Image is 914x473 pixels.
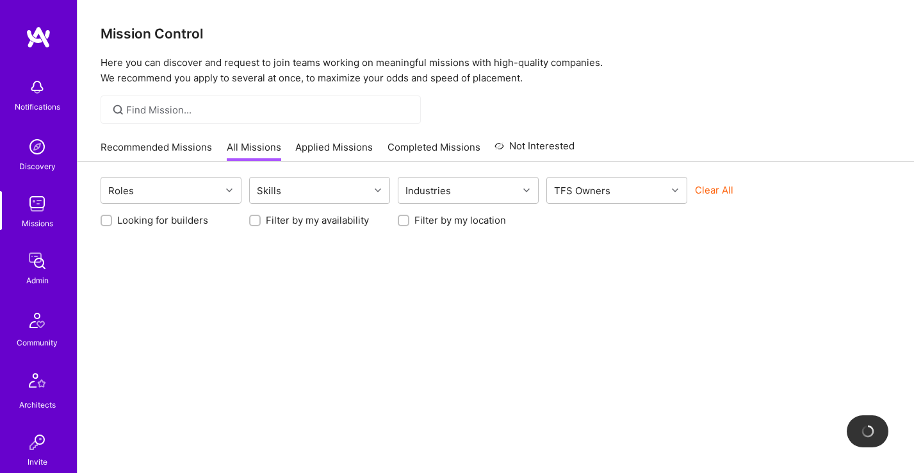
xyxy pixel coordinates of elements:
button: Clear All [695,183,733,197]
div: TFS Owners [551,181,614,200]
div: Community [17,336,58,349]
div: Architects [19,398,56,411]
a: Recommended Missions [101,140,212,162]
label: Looking for builders [117,213,208,227]
div: Invite [28,455,47,469]
img: Invite [24,429,50,455]
img: discovery [24,134,50,160]
a: All Missions [227,140,281,162]
i: icon Chevron [523,187,530,194]
div: Skills [254,181,284,200]
img: Architects [22,367,53,398]
img: bell [24,74,50,100]
div: Discovery [19,160,56,173]
a: Not Interested [494,138,575,162]
img: teamwork [24,191,50,217]
img: logo [26,26,51,49]
i: icon SearchGrey [111,103,126,117]
div: Roles [105,181,137,200]
i: icon Chevron [375,187,381,194]
div: Admin [26,274,49,287]
label: Filter by my availability [266,213,369,227]
h3: Mission Control [101,26,891,42]
a: Applied Missions [295,140,373,162]
div: Notifications [15,100,60,113]
a: Completed Missions [388,140,480,162]
div: Missions [22,217,53,230]
img: Community [22,305,53,336]
label: Filter by my location [414,213,506,227]
img: loading [860,424,876,439]
i: icon Chevron [672,187,678,194]
p: Here you can discover and request to join teams working on meaningful missions with high-quality ... [101,55,891,86]
img: admin teamwork [24,248,50,274]
div: Industries [402,181,454,200]
i: icon Chevron [226,187,233,194]
input: Find Mission... [126,103,411,117]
